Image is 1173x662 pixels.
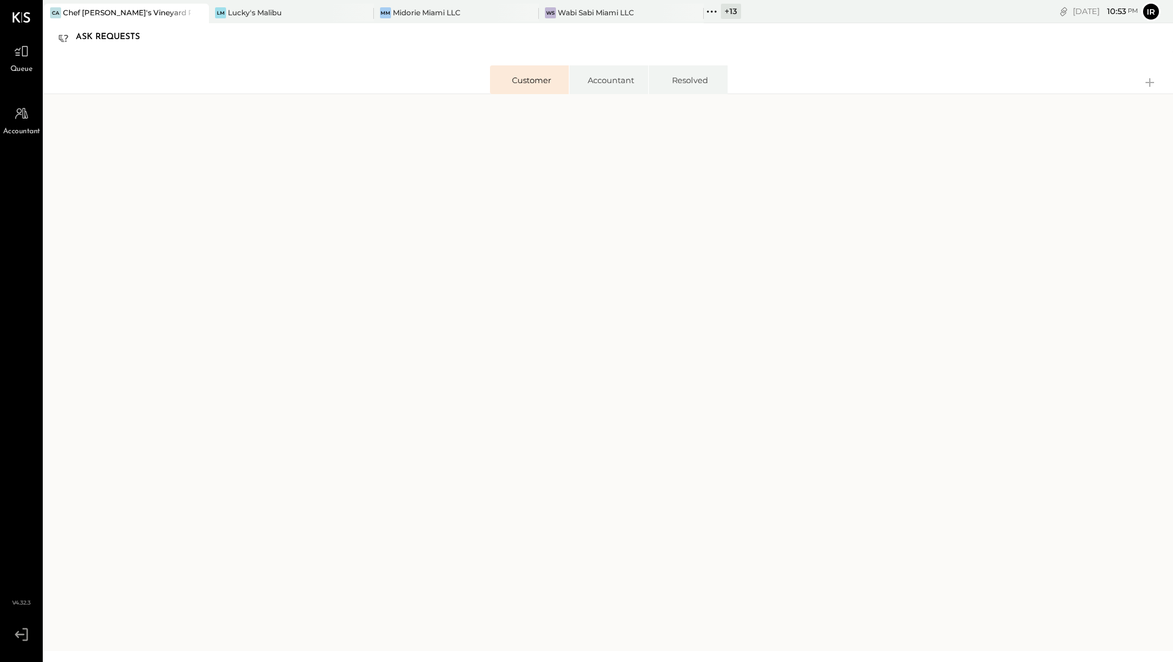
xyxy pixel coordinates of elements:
[1058,5,1070,18] div: copy link
[502,75,560,86] div: Customer
[1141,2,1161,21] button: Ir
[63,7,191,18] div: Chef [PERSON_NAME]'s Vineyard Restaurant
[582,75,640,86] div: Accountant
[76,28,152,47] div: Ask Requests
[380,7,391,18] div: MM
[1,40,42,75] a: Queue
[721,4,741,19] div: + 13
[558,7,634,18] div: Wabi Sabi Miami LLC
[393,7,461,18] div: Midorie Miami LLC
[3,127,40,138] span: Accountant
[545,7,556,18] div: WS
[50,7,61,18] div: CA
[1073,6,1138,17] div: [DATE]
[215,7,226,18] div: LM
[648,65,728,94] li: Resolved
[10,64,33,75] span: Queue
[1,102,42,138] a: Accountant
[228,7,282,18] div: Lucky's Malibu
